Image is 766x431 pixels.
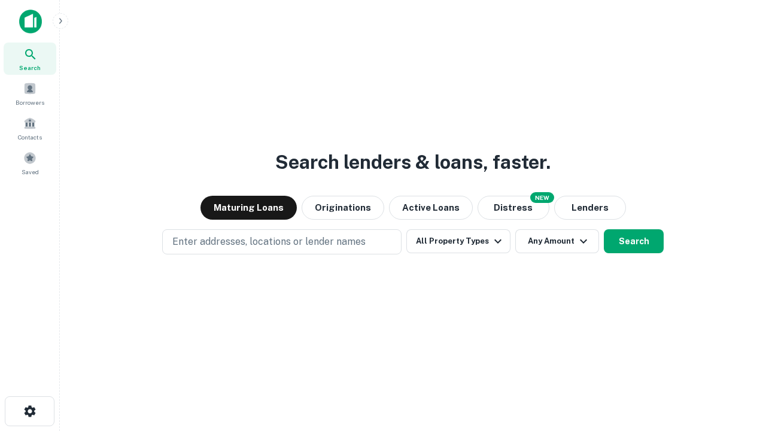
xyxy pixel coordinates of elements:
[162,229,402,254] button: Enter addresses, locations or lender names
[275,148,551,177] h3: Search lenders & loans, faster.
[19,63,41,72] span: Search
[389,196,473,220] button: Active Loans
[16,98,44,107] span: Borrowers
[200,196,297,220] button: Maturing Loans
[515,229,599,253] button: Any Amount
[406,229,510,253] button: All Property Types
[530,192,554,203] div: NEW
[604,229,664,253] button: Search
[18,132,42,142] span: Contacts
[172,235,366,249] p: Enter addresses, locations or lender names
[478,196,549,220] button: Search distressed loans with lien and other non-mortgage details.
[19,10,42,34] img: capitalize-icon.png
[554,196,626,220] button: Lenders
[302,196,384,220] button: Originations
[4,147,56,179] a: Saved
[706,335,766,393] iframe: Chat Widget
[22,167,39,177] span: Saved
[4,112,56,144] a: Contacts
[4,77,56,110] a: Borrowers
[4,43,56,75] a: Search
